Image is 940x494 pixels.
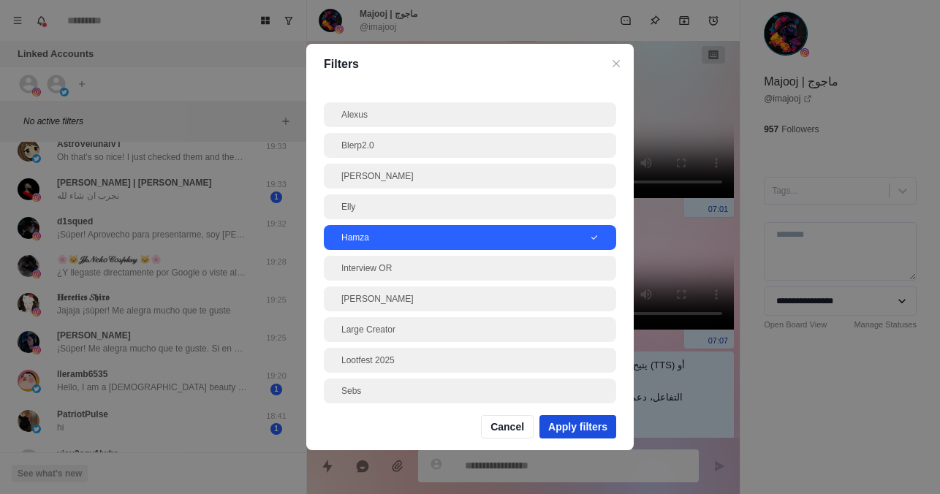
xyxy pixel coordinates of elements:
div: Hamza [341,231,590,244]
div: Elly [341,200,599,213]
button: Close [607,55,625,72]
div: Interview OR [341,262,599,275]
p: Filters [324,56,616,73]
div: Alexus [341,108,599,121]
div: Large Creator [341,323,599,336]
div: Sebs [341,384,599,398]
button: Cancel [481,415,534,438]
button: Apply filters [539,415,616,438]
div: Blerp2.0 [341,139,599,152]
div: [PERSON_NAME] [341,170,599,183]
div: Lootfest 2025 [341,354,599,367]
div: [PERSON_NAME] [341,292,599,305]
